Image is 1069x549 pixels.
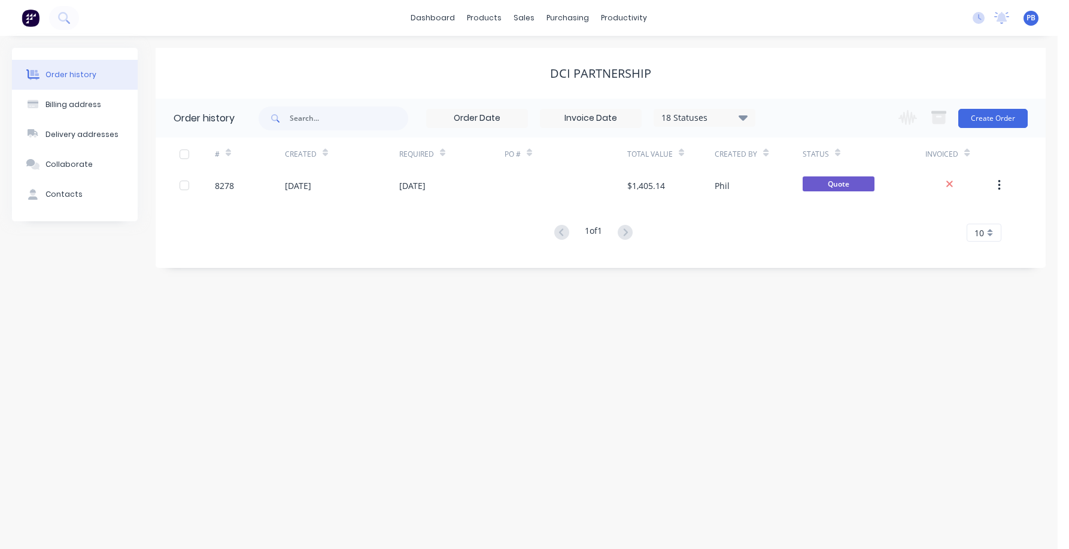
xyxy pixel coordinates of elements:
[803,149,829,160] div: Status
[12,150,138,179] button: Collaborate
[215,149,220,160] div: #
[715,138,803,170] div: Created By
[505,149,521,160] div: PO #
[715,179,730,192] div: Phil
[715,149,757,160] div: Created By
[215,138,285,170] div: #
[1027,13,1035,23] span: PB
[803,176,874,191] span: Quote
[285,179,311,192] div: [DATE]
[290,106,408,130] input: Search...
[505,138,627,170] div: PO #
[399,138,505,170] div: Required
[540,9,595,27] div: purchasing
[627,149,673,160] div: Total Value
[12,120,138,150] button: Delivery addresses
[803,138,925,170] div: Status
[22,9,40,27] img: Factory
[399,179,426,192] div: [DATE]
[174,111,235,126] div: Order history
[45,99,101,110] div: Billing address
[427,109,527,127] input: Order Date
[654,111,755,124] div: 18 Statuses
[585,224,602,242] div: 1 of 1
[405,9,461,27] a: dashboard
[45,189,83,200] div: Contacts
[45,129,119,140] div: Delivery addresses
[925,149,958,160] div: Invoiced
[595,9,653,27] div: productivity
[958,109,1028,128] button: Create Order
[627,138,715,170] div: Total Value
[508,9,540,27] div: sales
[399,149,434,160] div: Required
[285,138,399,170] div: Created
[627,179,665,192] div: $1,405.14
[12,60,138,90] button: Order history
[285,149,317,160] div: Created
[215,179,234,192] div: 8278
[461,9,508,27] div: products
[550,66,651,81] div: DCI Partnership
[925,138,995,170] div: Invoiced
[974,227,984,239] span: 10
[12,179,138,209] button: Contacts
[45,159,93,170] div: Collaborate
[540,109,641,127] input: Invoice Date
[45,69,96,80] div: Order history
[12,90,138,120] button: Billing address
